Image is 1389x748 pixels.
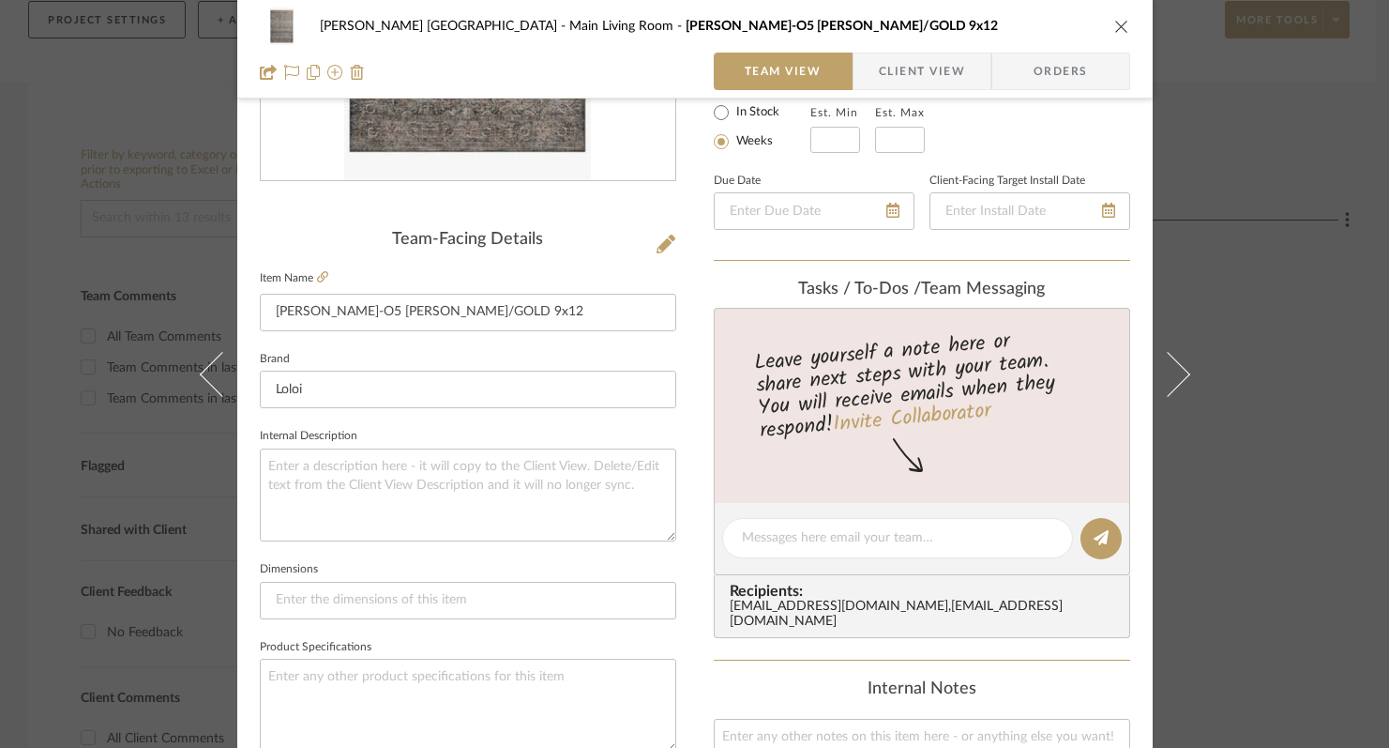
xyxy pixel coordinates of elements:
[745,53,822,90] span: Team View
[260,371,676,408] input: Enter Brand
[260,582,676,619] input: Enter the dimensions of this item
[714,100,810,153] mat-radio-group: Select item type
[260,565,318,574] label: Dimensions
[732,104,779,121] label: In Stock
[714,679,1130,700] div: Internal Notes
[350,65,365,80] img: Remove from project
[929,176,1085,186] label: Client-Facing Target Install Date
[711,321,1132,447] div: Leave yourself a note here or share next steps with your team. You will receive emails when they ...
[260,8,305,45] img: 74076c92-45d8-4481-abec-474ac8109bb1_48x40.jpg
[569,20,686,33] span: Main Living Room
[730,583,1122,600] span: Recipients:
[714,176,761,186] label: Due Date
[875,106,925,119] label: Est. Max
[732,133,773,150] label: Weeks
[686,20,998,33] span: [PERSON_NAME]-O5 [PERSON_NAME]/GOLD 9x12
[320,20,569,33] span: [PERSON_NAME] [GEOGRAPHIC_DATA]
[260,355,290,364] label: Brand
[260,230,676,251] div: Team-Facing Details
[879,53,965,90] span: Client View
[798,281,921,298] span: Tasks / To-Dos /
[1113,18,1130,35] button: close
[714,192,914,230] input: Enter Due Date
[260,270,328,286] label: Item Name
[929,192,1130,230] input: Enter Install Date
[810,106,858,119] label: Est. Min
[714,280,1130,300] div: team Messaging
[260,432,357,441] label: Internal Description
[260,294,676,331] input: Enter Item Name
[730,600,1122,630] div: [EMAIL_ADDRESS][DOMAIN_NAME] , [EMAIL_ADDRESS][DOMAIN_NAME]
[831,395,991,442] a: Invite Collaborator
[1013,53,1109,90] span: Orders
[260,643,371,652] label: Product Specifications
